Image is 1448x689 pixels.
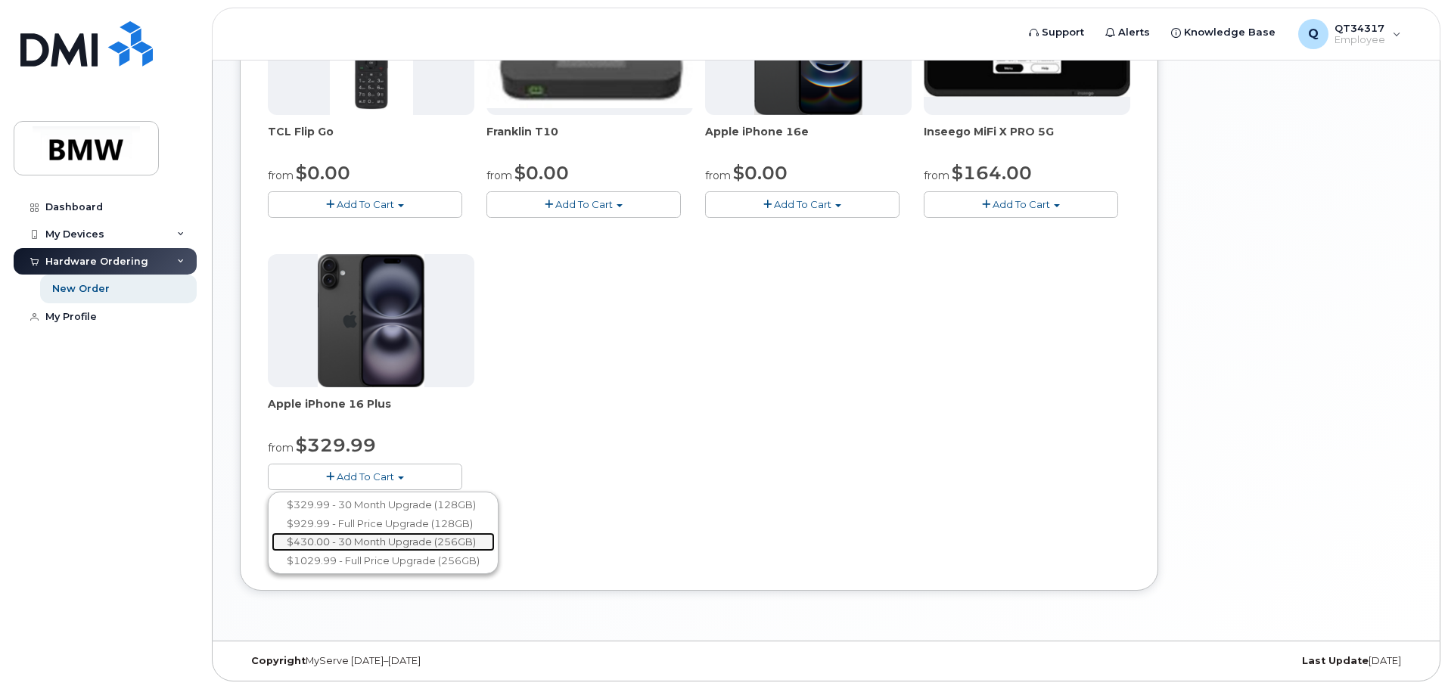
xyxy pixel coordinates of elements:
[272,514,495,533] a: $929.99 - Full Price Upgrade (128GB)
[1095,17,1161,48] a: Alerts
[486,124,693,154] div: Franklin T10
[924,124,1130,154] div: Inseego MiFi X PRO 5G
[1308,25,1319,43] span: Q
[486,169,512,182] small: from
[337,470,394,483] span: Add To Cart
[924,169,949,182] small: from
[705,191,900,218] button: Add To Cart
[514,162,569,184] span: $0.00
[952,162,1032,184] span: $164.00
[705,169,731,182] small: from
[318,254,424,387] img: iphone_16_plus.png
[268,396,474,427] div: Apple iPhone 16 Plus
[774,198,831,210] span: Add To Cart
[924,191,1118,218] button: Add To Cart
[296,434,376,456] span: $329.99
[1288,19,1412,49] div: QT34317
[251,655,306,666] strong: Copyright
[272,495,495,514] a: $329.99 - 30 Month Upgrade (128GB)
[337,198,394,210] span: Add To Cart
[733,162,788,184] span: $0.00
[1302,655,1369,666] strong: Last Update
[272,551,495,570] a: $1029.99 - Full Price Upgrade (256GB)
[1021,655,1412,667] div: [DATE]
[240,655,631,667] div: MyServe [DATE]–[DATE]
[705,124,912,154] div: Apple iPhone 16e
[272,532,495,551] a: $430.00 - 30 Month Upgrade (256GB)
[1118,25,1150,40] span: Alerts
[1161,17,1286,48] a: Knowledge Base
[1335,22,1385,34] span: QT34317
[486,191,681,218] button: Add To Cart
[1042,25,1084,40] span: Support
[555,198,613,210] span: Add To Cart
[993,198,1050,210] span: Add To Cart
[268,191,462,218] button: Add To Cart
[1382,623,1437,678] iframe: Messenger Launcher
[1335,34,1385,46] span: Employee
[268,441,294,455] small: from
[1018,17,1095,48] a: Support
[296,162,350,184] span: $0.00
[268,464,462,490] button: Add To Cart
[268,169,294,182] small: from
[1184,25,1276,40] span: Knowledge Base
[268,124,474,154] div: TCL Flip Go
